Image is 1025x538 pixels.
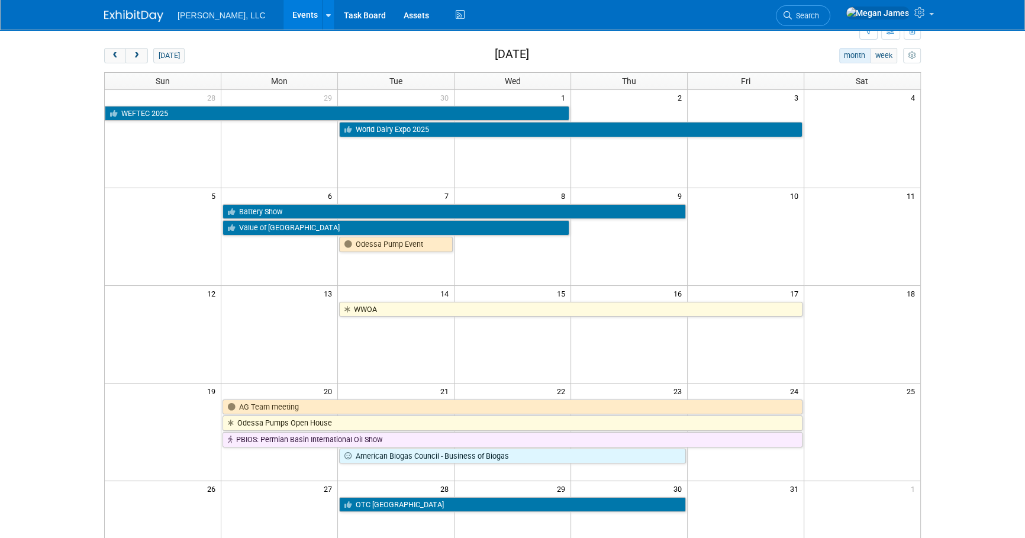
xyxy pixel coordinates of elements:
span: 17 [789,286,804,301]
img: ExhibitDay [104,10,163,22]
span: 31 [789,481,804,496]
span: Sun [156,76,170,86]
span: 15 [556,286,570,301]
button: week [870,48,897,63]
span: Sat [856,76,868,86]
span: 28 [439,481,454,496]
a: WWOA [339,302,802,317]
span: Fri [741,76,750,86]
a: WEFTEC 2025 [105,106,569,121]
span: 30 [439,90,454,105]
span: 21 [439,384,454,398]
img: Megan James [846,7,910,20]
span: Search [792,11,819,20]
span: 19 [206,384,221,398]
a: PBIOS: Permian Basin International Oil Show [223,432,802,447]
span: 11 [905,188,920,203]
span: 1 [560,90,570,105]
a: American Biogas Council - Business of Biogas [339,449,686,464]
span: 6 [327,188,337,203]
span: Thu [622,76,636,86]
a: AG Team meeting [223,400,802,415]
span: 4 [910,90,920,105]
span: 26 [206,481,221,496]
a: Battery Show [223,204,685,220]
a: Odessa Pump Event [339,237,453,252]
span: 30 [672,481,687,496]
span: 24 [789,384,804,398]
span: 14 [439,286,454,301]
a: Odessa Pumps Open House [223,415,802,431]
span: 29 [323,90,337,105]
span: 13 [323,286,337,301]
a: World Dairy Expo 2025 [339,122,802,137]
span: 3 [793,90,804,105]
span: 18 [905,286,920,301]
a: Search [776,5,830,26]
a: OTC [GEOGRAPHIC_DATA] [339,497,686,513]
button: myCustomButton [903,48,921,63]
span: 23 [672,384,687,398]
span: Mon [271,76,288,86]
span: 7 [443,188,454,203]
button: next [125,48,147,63]
span: 16 [672,286,687,301]
span: Tue [389,76,402,86]
span: 12 [206,286,221,301]
span: 9 [676,188,687,203]
span: Wed [504,76,520,86]
span: 28 [206,90,221,105]
a: Value of [GEOGRAPHIC_DATA] [223,220,569,236]
span: 27 [323,481,337,496]
span: 25 [905,384,920,398]
span: 22 [556,384,570,398]
span: 8 [560,188,570,203]
span: 5 [210,188,221,203]
button: month [839,48,871,63]
span: 10 [789,188,804,203]
span: 20 [323,384,337,398]
h2: [DATE] [495,48,529,61]
span: 1 [910,481,920,496]
button: prev [104,48,126,63]
span: 29 [556,481,570,496]
i: Personalize Calendar [908,52,916,60]
span: [PERSON_NAME], LLC [178,11,266,20]
button: [DATE] [153,48,185,63]
span: 2 [676,90,687,105]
